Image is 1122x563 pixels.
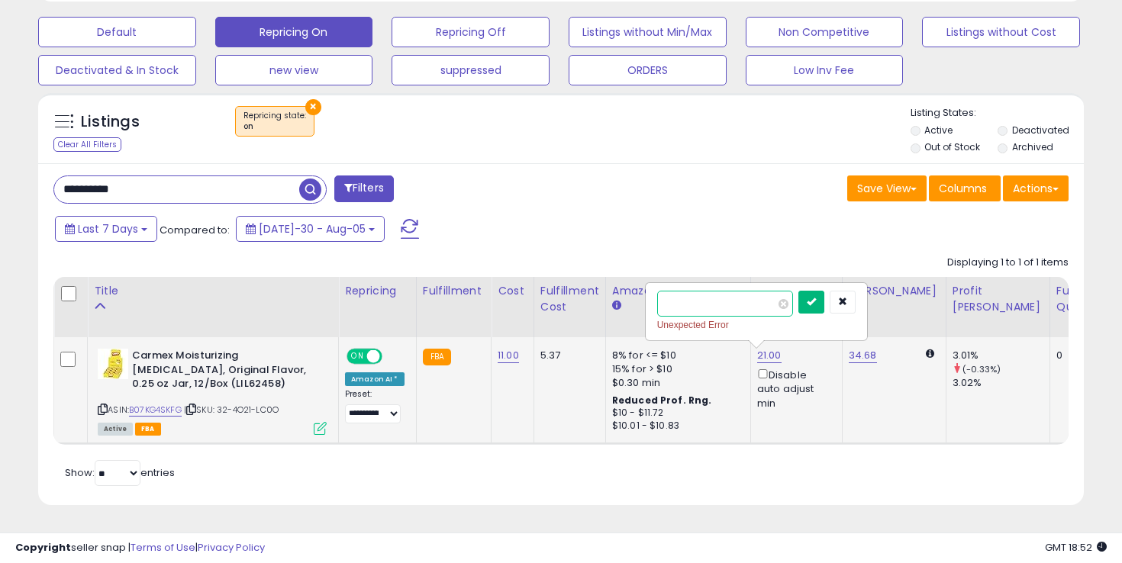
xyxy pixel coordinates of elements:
[215,55,373,85] button: new view
[243,110,306,133] span: Repricing state :
[55,216,157,242] button: Last 7 Days
[569,55,727,85] button: ORDERS
[947,256,1069,270] div: Displaying 1 to 1 of 1 items
[612,420,739,433] div: $10.01 - $10.83
[962,363,1001,375] small: (-0.33%)
[423,349,451,365] small: FBA
[94,283,332,299] div: Title
[612,407,739,420] div: $10 - $11.72
[215,17,373,47] button: Repricing On
[540,283,599,315] div: Fulfillment Cost
[345,372,405,386] div: Amazon AI *
[849,283,940,299] div: [PERSON_NAME]
[1045,540,1107,555] span: 2025-08-13 18:52 GMT
[334,175,394,202] button: Filters
[15,540,71,555] strong: Copyright
[236,216,385,242] button: [DATE]-30 - Aug-05
[757,366,830,410] div: Disable auto adjust min
[135,423,161,436] span: FBA
[78,221,138,236] span: Last 7 Days
[746,17,904,47] button: Non Competitive
[348,350,367,363] span: ON
[160,223,230,237] span: Compared to:
[1012,140,1053,153] label: Archived
[612,299,621,313] small: Amazon Fees.
[612,362,739,376] div: 15% for > $10
[922,17,1080,47] button: Listings without Cost
[612,283,744,299] div: Amazon Fees
[392,55,550,85] button: suppressed
[498,283,527,299] div: Cost
[345,389,405,423] div: Preset:
[540,349,594,362] div: 5.37
[65,465,175,480] span: Show: entries
[1056,283,1109,315] div: Fulfillable Quantity
[1003,175,1069,201] button: Actions
[132,349,318,395] b: Carmex Moisturizing [MEDICAL_DATA], Original Flavor, 0.25 oz Jar, 12/Box (LIL62458)
[746,55,904,85] button: Low Inv Fee
[849,348,877,363] a: 34.68
[380,350,405,363] span: OFF
[657,317,856,333] div: Unexpected Error
[612,376,739,390] div: $0.30 min
[198,540,265,555] a: Privacy Policy
[243,121,306,132] div: on
[38,17,196,47] button: Default
[98,423,133,436] span: All listings currently available for purchase on Amazon
[612,394,712,407] b: Reduced Prof. Rng.
[924,124,953,137] label: Active
[953,283,1043,315] div: Profit [PERSON_NAME]
[1012,124,1069,137] label: Deactivated
[939,181,987,196] span: Columns
[498,348,519,363] a: 11.00
[929,175,1001,201] button: Columns
[847,175,927,201] button: Save View
[259,221,366,236] span: [DATE]-30 - Aug-05
[184,404,279,416] span: | SKU: 32-4O21-LC0O
[392,17,550,47] button: Repricing Off
[757,348,782,363] a: 21.00
[305,99,321,115] button: ×
[1056,349,1104,362] div: 0
[81,111,140,133] h5: Listings
[953,349,1049,362] div: 3.01%
[924,140,980,153] label: Out of Stock
[569,17,727,47] button: Listings without Min/Max
[345,283,410,299] div: Repricing
[53,137,121,152] div: Clear All Filters
[423,283,485,299] div: Fulfillment
[98,349,327,433] div: ASIN:
[98,349,128,379] img: 417xrkPBh3L._SL40_.jpg
[953,376,1049,390] div: 3.02%
[15,541,265,555] div: seller snap | |
[129,404,182,417] a: B07KG4SKFG
[38,55,196,85] button: Deactivated & In Stock
[612,349,739,362] div: 8% for <= $10
[131,540,195,555] a: Terms of Use
[911,106,1085,121] p: Listing States:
